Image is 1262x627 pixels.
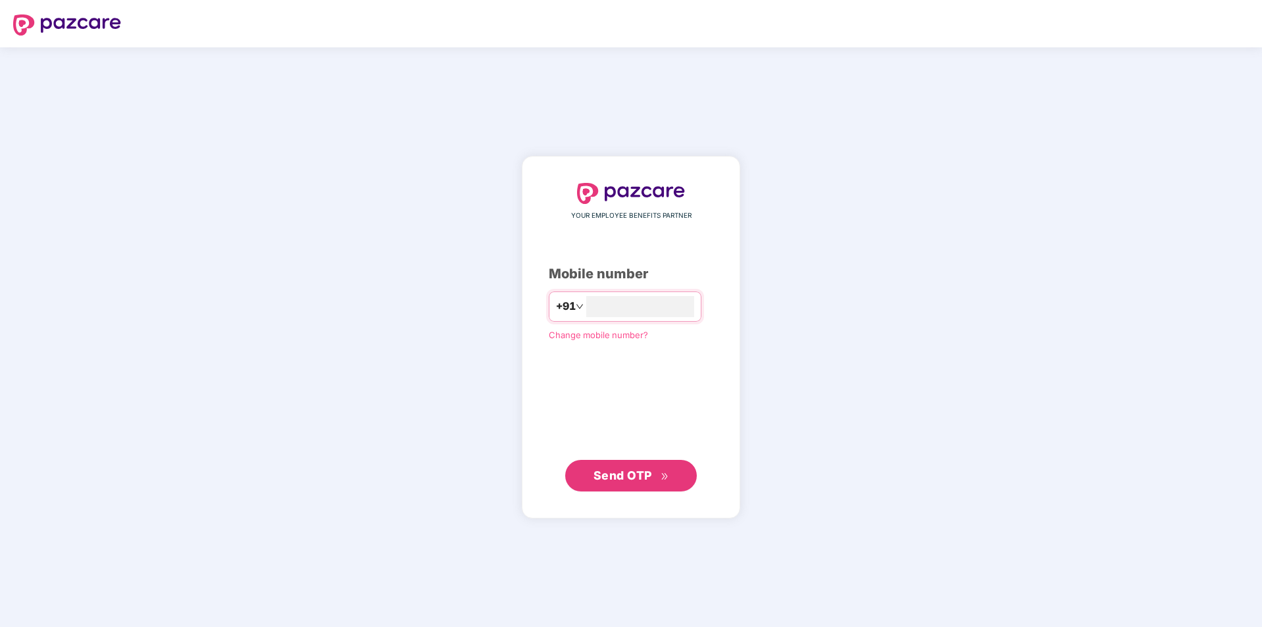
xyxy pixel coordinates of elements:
[549,264,713,284] div: Mobile number
[549,330,648,340] a: Change mobile number?
[565,460,697,491] button: Send OTPdouble-right
[556,298,576,314] span: +91
[661,472,669,481] span: double-right
[571,211,692,221] span: YOUR EMPLOYEE BENEFITS PARTNER
[593,468,652,482] span: Send OTP
[13,14,121,36] img: logo
[577,183,685,204] img: logo
[576,303,584,311] span: down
